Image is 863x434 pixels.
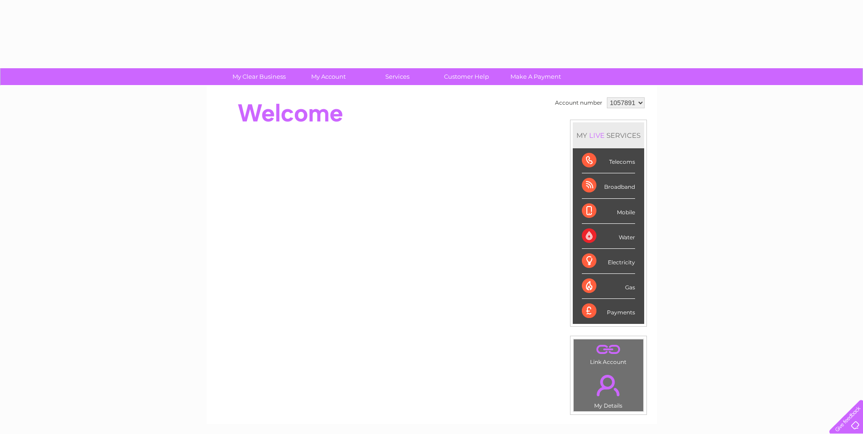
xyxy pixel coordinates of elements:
div: Broadband [582,173,635,198]
a: Services [360,68,435,85]
a: My Account [291,68,366,85]
a: Customer Help [429,68,504,85]
div: Gas [582,274,635,299]
a: . [576,369,641,401]
div: Payments [582,299,635,323]
div: Mobile [582,199,635,224]
a: My Clear Business [222,68,297,85]
div: MY SERVICES [573,122,644,148]
td: My Details [573,367,644,412]
a: Make A Payment [498,68,573,85]
div: Water [582,224,635,249]
div: Telecoms [582,148,635,173]
td: Account number [553,95,605,111]
div: LIVE [587,131,606,140]
a: . [576,342,641,358]
div: Electricity [582,249,635,274]
td: Link Account [573,339,644,368]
